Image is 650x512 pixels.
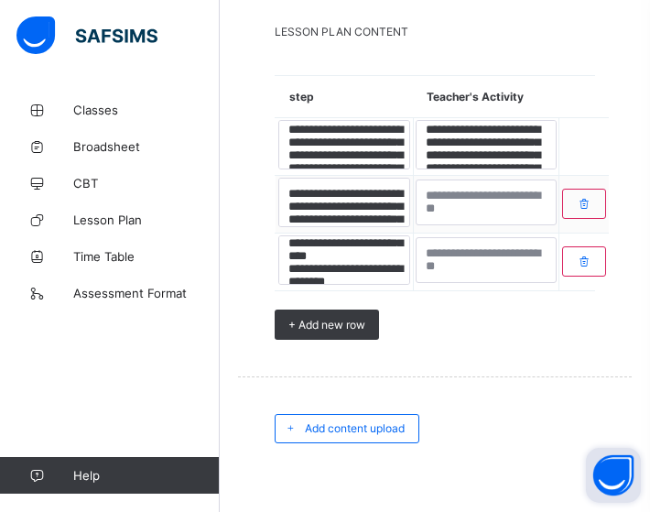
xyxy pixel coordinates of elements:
span: Lesson Plan [73,212,220,227]
span: Time Table [73,249,220,264]
span: Classes [73,103,220,117]
img: safsims [16,16,157,55]
span: CBT [73,176,220,191]
span: Help [73,468,219,483]
span: Broadsheet [73,139,220,154]
span: Assessment Format [73,286,220,300]
span: LESSON PLAN CONTENT [275,25,595,38]
span: + Add new row [288,318,365,332]
button: Open asap [586,448,641,503]
th: step [276,76,414,118]
span: Add content upload [305,421,405,435]
th: Teacher's Activity [413,76,558,118]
